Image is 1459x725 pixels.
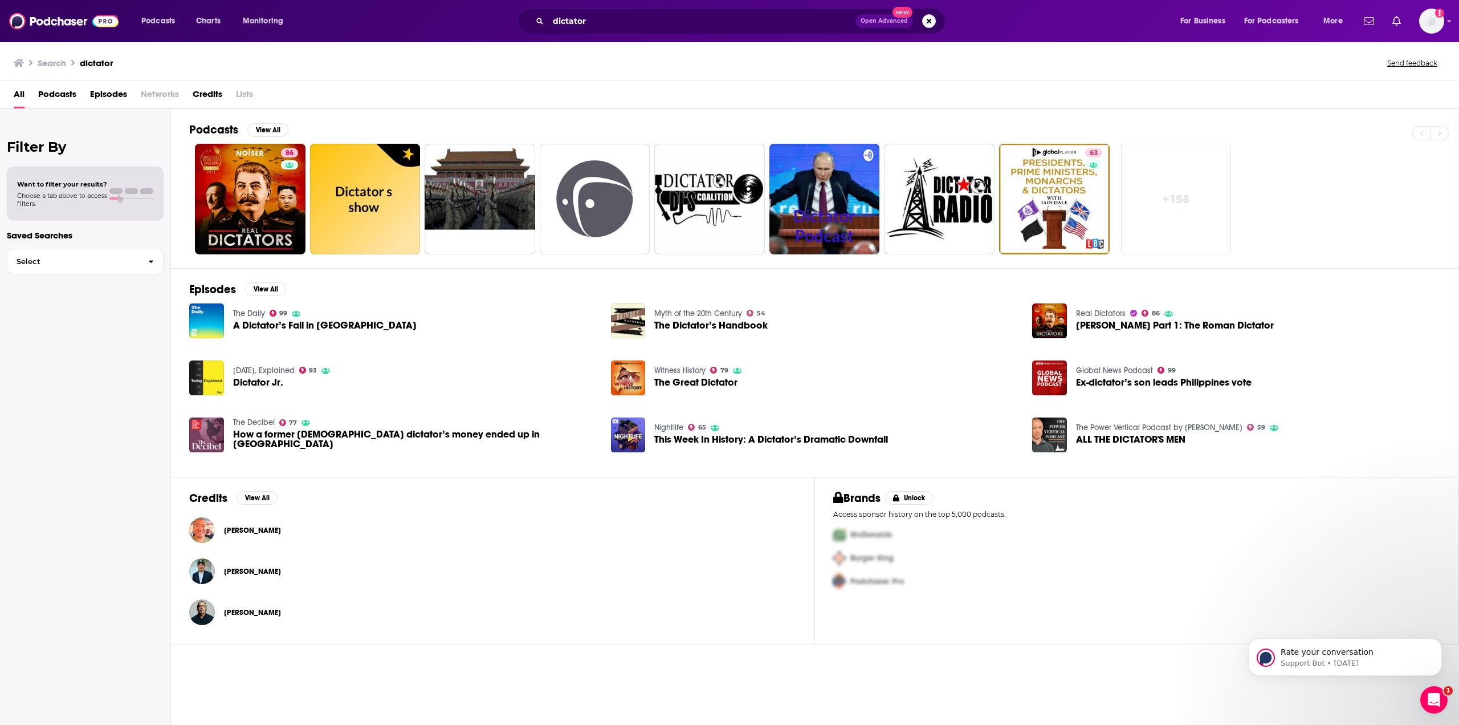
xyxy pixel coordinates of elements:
[999,144,1110,254] a: 63
[189,418,224,452] img: How a former Libyan dictator’s money ended up in Canada
[196,13,221,29] span: Charts
[189,491,227,505] h2: Credits
[9,10,119,32] a: Podchaser - Follow, Share and Rate Podcasts
[1419,9,1444,34] span: Logged in as juliahaav
[224,526,281,535] a: Andy Carlson
[133,12,190,30] button: open menu
[1244,13,1299,29] span: For Podcasters
[270,310,288,317] a: 99
[14,85,25,108] a: All
[1085,148,1102,157] a: 63
[247,123,288,137] button: View All
[688,424,706,431] a: 65
[1315,12,1357,30] button: open menu
[654,321,768,330] a: The Dictator’s Handbook
[233,378,283,387] a: Dictator Jr.
[1076,321,1274,330] a: Julius Caesar Part 1: The Roman Dictator
[189,594,796,631] button: Ralph PezzulloRalph Pezzullo
[237,491,278,505] button: View All
[236,85,253,108] span: Lists
[233,321,417,330] span: A Dictator’s Fall in [GEOGRAPHIC_DATA]
[885,491,934,505] button: Unlock
[1032,303,1067,338] a: Julius Caesar Part 1: The Roman Dictator
[80,58,113,68] h3: dictator
[1180,13,1225,29] span: For Business
[710,367,728,374] a: 79
[1076,321,1274,330] span: [PERSON_NAME] Part 1: The Roman Dictator
[1032,361,1067,395] a: Ex-dictator’s son leads Philippines vote
[1090,148,1098,159] span: 63
[1247,424,1265,431] a: 59
[189,282,236,297] h2: Episodes
[299,367,317,374] a: 93
[892,7,913,18] span: New
[189,491,278,505] a: CreditsView All
[141,13,175,29] span: Podcasts
[855,14,913,28] button: Open AdvancedNew
[1076,423,1242,432] a: The Power Vertical Podcast by Brian Whitmore
[1420,686,1448,714] iframe: Intercom live chat
[224,567,281,576] a: Bobby Lee
[611,418,646,452] img: This Week In History: A Dictator’s Dramatic Downfall
[189,517,215,543] img: Andy Carlson
[279,311,287,316] span: 99
[195,144,305,254] a: 86
[1158,367,1176,374] a: 99
[189,282,286,297] a: EpisodesView All
[1419,9,1444,34] img: User Profile
[654,378,737,387] a: The Great Dictator
[224,567,281,576] span: [PERSON_NAME]
[189,558,215,584] img: Bobby Lee
[233,430,597,449] a: How a former Libyan dictator’s money ended up in Canada
[1076,435,1185,444] a: ALL THE DICTATOR'S MEN
[850,530,892,540] span: McDonalds
[850,577,904,586] span: Podchaser Pro
[90,85,127,108] a: Episodes
[189,600,215,625] img: Ralph Pezzullo
[286,148,294,159] span: 86
[654,435,888,444] a: This Week In History: A Dictator’s Dramatic Downfall
[1032,418,1067,452] a: ALL THE DICTATOR'S MEN
[1444,686,1453,695] span: 1
[281,148,298,157] a: 86
[245,282,286,296] button: View All
[720,368,728,373] span: 79
[654,366,706,375] a: Witness History
[1168,368,1176,373] span: 99
[243,13,283,29] span: Monitoring
[141,85,179,108] span: Networks
[189,12,227,30] a: Charts
[189,553,796,590] button: Bobby LeeBobby Lee
[7,249,164,274] button: Select
[224,608,281,617] a: Ralph Pezzullo
[189,303,224,338] img: A Dictator’s Fall in Sudan
[235,12,298,30] button: open menu
[833,491,881,505] h2: Brands
[233,418,275,427] a: The Decibel
[611,361,646,395] img: The Great Dictator
[193,85,222,108] span: Credits
[611,303,646,338] a: The Dictator’s Handbook
[189,361,224,395] img: Dictator Jr.
[309,368,317,373] span: 93
[189,123,238,137] h2: Podcasts
[17,192,107,208] span: Choose a tab above to access filters.
[1076,309,1126,318] a: Real Dictators
[289,420,297,426] span: 77
[224,608,281,617] span: [PERSON_NAME]
[1076,378,1252,387] a: Ex-dictator’s son leads Philippines vote
[861,18,908,24] span: Open Advanced
[829,570,850,593] img: Third Pro Logo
